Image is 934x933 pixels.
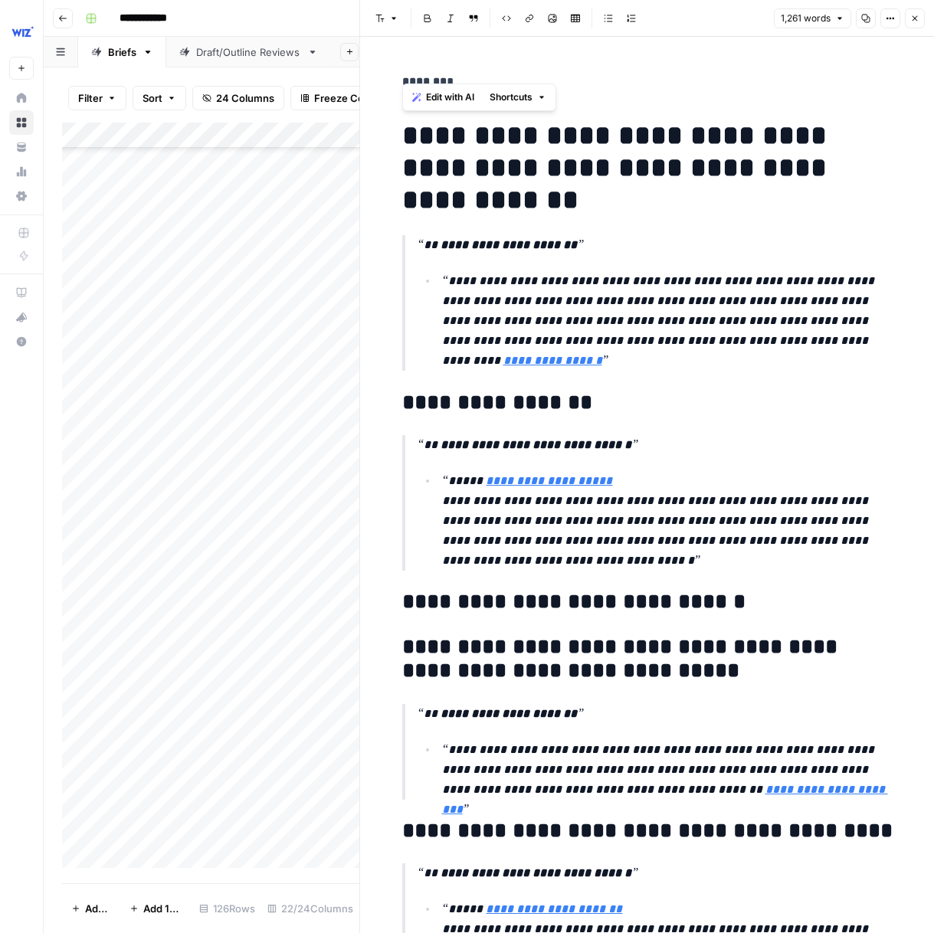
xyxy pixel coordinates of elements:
button: Workspace: Wiz [9,12,34,51]
span: 1,261 words [781,11,831,25]
a: Home [9,86,34,110]
img: Wiz Logo [9,18,37,45]
span: Shortcuts [490,90,533,104]
div: 126 Rows [193,896,261,921]
span: 24 Columns [216,90,274,106]
button: Add Row [62,896,120,921]
a: Settings [9,184,34,208]
div: What's new? [10,306,33,329]
span: Edit with AI [426,90,474,104]
span: Add 10 Rows [143,901,184,916]
button: Shortcuts [483,87,552,107]
span: Filter [78,90,103,106]
span: Sort [143,90,162,106]
div: Draft/Outline Reviews [196,44,301,60]
span: Freeze Columns [314,90,393,106]
a: Browse [9,110,34,135]
button: What's new? [9,305,34,329]
a: Your Data [9,135,34,159]
button: 1,261 words [774,8,851,28]
button: Help + Support [9,329,34,354]
a: Draft/Outline Reviews [166,37,331,67]
a: Usage [9,159,34,184]
a: Briefs [78,37,166,67]
button: 24 Columns [192,86,284,110]
span: Add Row [85,901,111,916]
button: Add 10 Rows [120,896,193,921]
button: Filter [68,86,126,110]
div: 22/24 Columns [261,896,359,921]
div: Briefs [108,44,136,60]
a: AirOps Academy [9,280,34,305]
button: Sort [133,86,186,110]
button: Freeze Columns [290,86,403,110]
button: Edit with AI [406,87,480,107]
